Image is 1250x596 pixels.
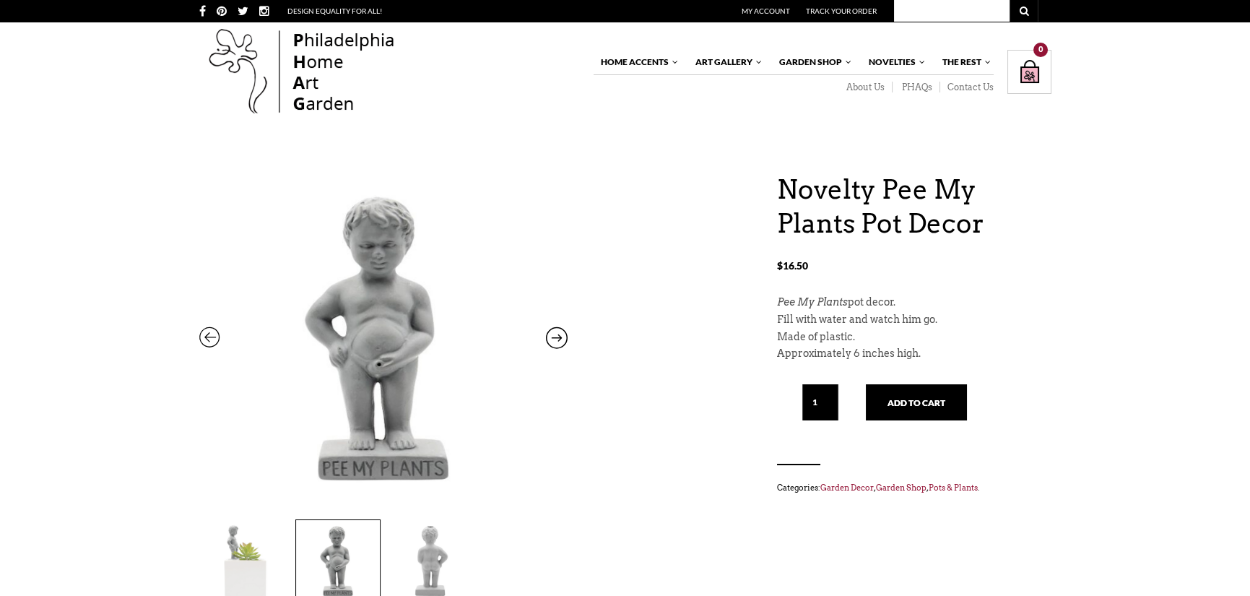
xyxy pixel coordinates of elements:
[837,82,893,93] a: About Us
[777,173,1051,241] h1: Novelty Pee My Plants Pot Decor
[893,82,940,93] a: PHAQs
[935,50,992,74] a: The Rest
[777,311,1051,329] p: Fill with water and watch him go.
[929,483,978,493] a: Pots & Plants
[861,50,926,74] a: Novelties
[866,384,967,420] button: Add to cart
[777,259,783,272] span: $
[777,259,808,272] bdi: 16.50
[594,50,680,74] a: Home Accents
[876,483,926,493] a: Garden Shop
[777,345,1051,363] p: Approximately 6 inches high.
[940,82,994,93] a: Contact Us
[802,384,838,420] input: Qty
[777,296,848,308] em: Pee My Plants
[820,483,874,493] a: Garden Decor
[777,480,1051,496] span: Categories: , , .
[777,294,1051,311] p: pot decor.
[1033,43,1048,57] div: 0
[688,50,763,74] a: Art Gallery
[777,329,1051,346] p: Made of plastic.
[742,7,790,15] a: My Account
[772,50,853,74] a: Garden Shop
[806,7,877,15] a: Track Your Order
